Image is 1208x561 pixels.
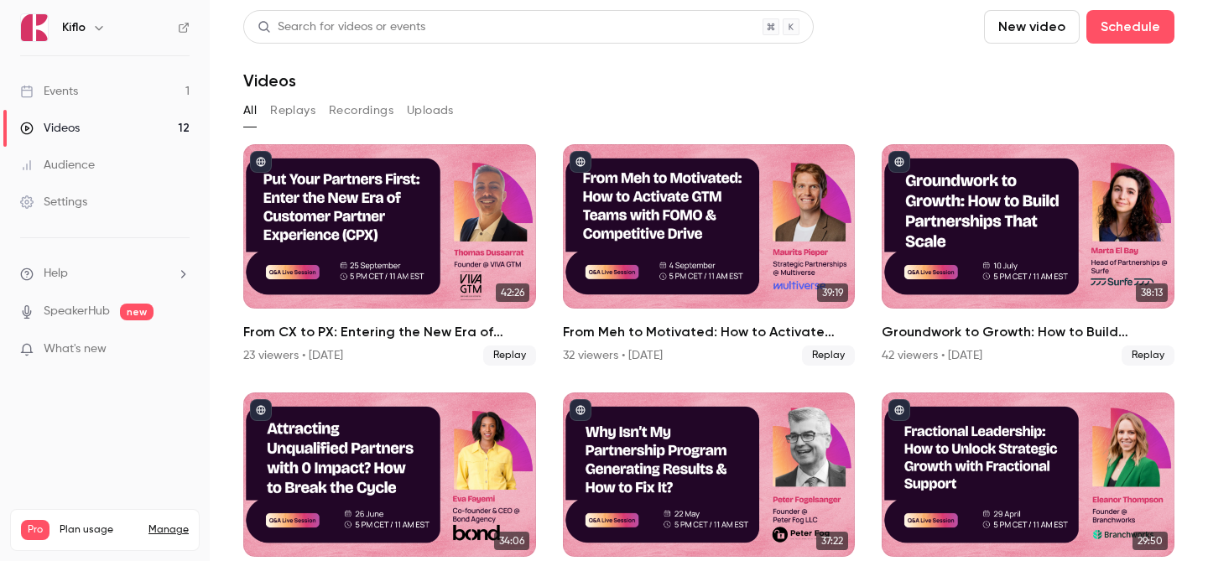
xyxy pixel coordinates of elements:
[570,399,591,421] button: published
[20,265,190,283] li: help-dropdown-opener
[243,144,536,366] a: 42:26From CX to PX: Entering the New Era of Partner Experience23 viewers • [DATE]Replay
[563,322,856,342] h2: From Meh to Motivated: How to Activate GTM Teams with FOMO & Competitive Drive
[258,18,425,36] div: Search for videos or events
[60,523,138,537] span: Plan usage
[563,347,663,364] div: 32 viewers • [DATE]
[44,340,107,358] span: What's new
[169,342,190,357] iframe: Noticeable Trigger
[483,345,536,366] span: Replay
[62,19,86,36] h6: Kiflo
[243,97,257,124] button: All
[563,144,856,366] a: 39:19From Meh to Motivated: How to Activate GTM Teams with FOMO & Competitive Drive32 viewers • [...
[270,97,315,124] button: Replays
[1136,283,1168,302] span: 38:13
[44,265,68,283] span: Help
[21,520,49,540] span: Pro
[817,283,848,302] span: 39:19
[816,532,848,550] span: 37:22
[1132,532,1168,550] span: 29:50
[243,10,1174,551] section: Videos
[148,523,189,537] a: Manage
[494,532,529,550] span: 34:06
[20,157,95,174] div: Audience
[250,151,272,173] button: published
[496,283,529,302] span: 42:26
[882,144,1174,366] li: Groundwork to Growth: How to Build Partnerships That Scale
[1122,345,1174,366] span: Replay
[243,347,343,364] div: 23 viewers • [DATE]
[802,345,855,366] span: Replay
[984,10,1080,44] button: New video
[243,144,536,366] li: From CX to PX: Entering the New Era of Partner Experience
[44,303,110,320] a: SpeakerHub
[243,322,536,342] h2: From CX to PX: Entering the New Era of Partner Experience
[120,304,154,320] span: new
[888,151,910,173] button: published
[882,322,1174,342] h2: Groundwork to Growth: How to Build Partnerships That Scale
[243,70,296,91] h1: Videos
[563,144,856,366] li: From Meh to Motivated: How to Activate GTM Teams with FOMO & Competitive Drive
[21,14,48,41] img: Kiflo
[882,347,982,364] div: 42 viewers • [DATE]
[570,151,591,173] button: published
[1086,10,1174,44] button: Schedule
[882,144,1174,366] a: 38:13Groundwork to Growth: How to Build Partnerships That Scale42 viewers • [DATE]Replay
[20,83,78,100] div: Events
[20,120,80,137] div: Videos
[888,399,910,421] button: published
[250,399,272,421] button: published
[329,97,393,124] button: Recordings
[20,194,87,210] div: Settings
[407,97,454,124] button: Uploads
